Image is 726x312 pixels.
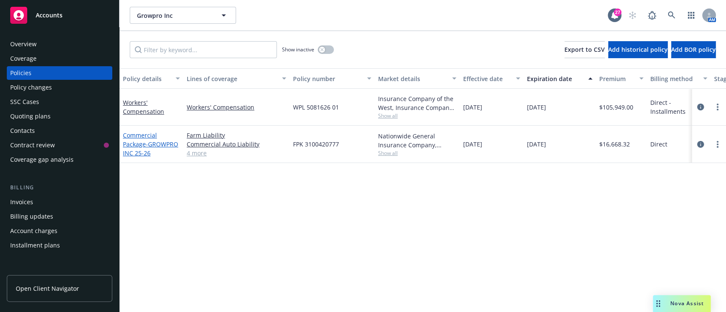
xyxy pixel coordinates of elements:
div: Coverage gap analysis [10,153,74,166]
a: Farm Liability [187,131,286,140]
a: Accounts [7,3,112,27]
div: Account charges [10,224,57,238]
a: Coverage [7,52,112,65]
span: [DATE] [463,140,482,149]
a: circleInformation [695,102,706,112]
button: Market details [375,68,460,89]
a: Coverage gap analysis [7,153,112,166]
div: SSC Cases [10,95,39,109]
a: Overview [7,37,112,51]
span: Accounts [36,12,63,19]
span: Show all [378,112,456,119]
div: Market details [378,74,447,83]
div: 27 [614,8,621,16]
div: Nationwide General Insurance Company, Nationwide Insurance Company [378,132,456,149]
a: Contract review [7,138,112,152]
span: [DATE] [463,103,482,112]
a: Commercial Auto Liability [187,140,286,149]
button: Policy details [120,68,183,89]
div: Policy number [293,74,362,83]
button: Policy number [290,68,375,89]
div: Premium [599,74,634,83]
div: Drag to move [653,295,663,312]
span: - GROWPRO INC 25-26 [123,140,178,157]
div: Policies [10,66,31,80]
div: Installment plans [10,239,60,252]
span: [DATE] [527,140,546,149]
div: Contacts [10,124,35,138]
div: Billing method [650,74,698,83]
button: Growpro Inc [130,7,236,24]
button: Effective date [460,68,524,89]
span: Show inactive [282,46,314,53]
span: Show all [378,149,456,157]
button: Add BOR policy [671,41,716,58]
div: Billing updates [10,210,53,223]
span: [DATE] [527,103,546,112]
a: 4 more [187,149,286,157]
input: Filter by keyword... [130,41,277,58]
div: Coverage [10,52,37,65]
span: WPL 5081626 01 [293,103,339,112]
a: Account charges [7,224,112,238]
span: $105,949.00 [599,103,633,112]
div: Policy changes [10,81,52,94]
div: Overview [10,37,37,51]
a: Switch app [683,7,700,24]
div: Lines of coverage [187,74,277,83]
div: Insurance Company of the West, Insurance Company of the West (ICW) [378,94,456,112]
span: Direct [650,140,667,149]
button: Lines of coverage [183,68,290,89]
button: Add historical policy [608,41,668,58]
div: Expiration date [527,74,583,83]
span: Growpro Inc [137,11,211,20]
a: Report a Bug [643,7,661,24]
span: Add historical policy [608,45,668,53]
button: Expiration date [524,68,596,89]
div: Contract review [10,138,55,152]
span: Open Client Navigator [16,284,79,293]
button: Nova Assist [653,295,711,312]
a: circleInformation [695,139,706,149]
a: Search [663,7,680,24]
div: Invoices [10,195,33,209]
span: Add BOR policy [671,45,716,53]
button: Billing method [647,68,711,89]
a: Invoices [7,195,112,209]
div: Policy details [123,74,171,83]
span: Nova Assist [670,300,704,307]
a: Policy changes [7,81,112,94]
div: Effective date [463,74,511,83]
a: Workers' Compensation [123,98,164,115]
a: Quoting plans [7,110,112,123]
span: Direct - Installments [650,98,707,116]
button: Export to CSV [564,41,605,58]
div: Quoting plans [10,110,51,123]
a: more [712,102,723,112]
a: Billing updates [7,210,112,223]
div: Billing [7,183,112,192]
a: Workers' Compensation [187,103,286,112]
a: SSC Cases [7,95,112,109]
a: Start snowing [624,7,641,24]
a: Policies [7,66,112,80]
span: Export to CSV [564,45,605,53]
button: Premium [596,68,647,89]
a: Contacts [7,124,112,138]
span: $16,668.32 [599,140,630,149]
a: Commercial Package [123,131,178,157]
a: Installment plans [7,239,112,252]
a: more [712,139,723,149]
span: FPK 3100420777 [293,140,339,149]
